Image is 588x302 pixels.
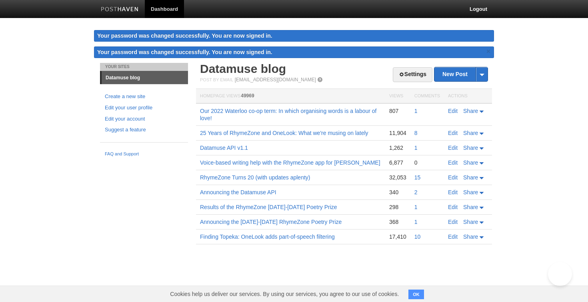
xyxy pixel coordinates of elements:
[410,89,444,104] th: Comments
[414,130,418,136] a: 8
[463,234,478,240] span: Share
[389,218,406,225] div: 368
[448,159,458,166] a: Edit
[101,7,139,13] img: Posthaven-bar
[463,174,478,181] span: Share
[463,189,478,195] span: Share
[235,77,316,83] a: [EMAIL_ADDRESS][DOMAIN_NAME]
[200,219,342,225] a: Announcing the [DATE]-[DATE] RhymeZone Poetry Prize
[389,174,406,181] div: 32,053
[105,151,183,158] a: FAQ and Support
[200,108,376,121] a: Our 2022 Waterloo co-op term: In which organising words is a labour of love!
[408,290,424,299] button: OK
[200,234,335,240] a: Finding Topeka: OneLook adds part-of-speech filtering
[389,233,406,240] div: 17,410
[414,234,421,240] a: 10
[414,219,418,225] a: 1
[200,159,380,166] a: Voice-based writing help with the RhymeZone app for [PERSON_NAME]
[393,67,432,82] a: Settings
[414,189,418,195] a: 2
[389,107,406,115] div: 807
[105,115,183,123] a: Edit your account
[463,145,478,151] span: Share
[463,204,478,210] span: Share
[385,89,410,104] th: Views
[196,89,385,104] th: Homepage Views
[105,93,183,101] a: Create a new site
[97,49,272,55] span: Your password was changed successfully. You are now signed in.
[389,203,406,211] div: 298
[102,71,188,84] a: Datamuse blog
[448,108,458,114] a: Edit
[414,174,421,181] a: 15
[463,130,478,136] span: Share
[200,174,310,181] a: RhymeZone Turns 20 (with updates aplenty)
[389,159,406,166] div: 6,877
[162,286,407,302] span: Cookies help us deliver our services. By using our services, you agree to our use of cookies.
[105,104,183,112] a: Edit your user profile
[434,67,488,81] a: New Post
[463,159,478,166] span: Share
[200,204,337,210] a: Results of the RhymeZone [DATE]-[DATE] Poetry Prize
[485,46,492,56] a: ×
[448,219,458,225] a: Edit
[389,129,406,137] div: 11,904
[448,174,458,181] a: Edit
[448,130,458,136] a: Edit
[448,234,458,240] a: Edit
[94,30,494,42] div: Your password was changed successfully. You are now signed in.
[200,130,368,136] a: 25 Years of RhymeZone and OneLook: What we're musing on lately
[389,189,406,196] div: 340
[389,144,406,151] div: 1,262
[444,89,492,104] th: Actions
[105,126,183,134] a: Suggest a feature
[241,93,254,99] span: 49969
[448,204,458,210] a: Edit
[548,262,572,286] iframe: Help Scout Beacon - Open
[200,189,276,195] a: Announcing the Datamuse API
[414,108,418,114] a: 1
[200,77,233,82] span: Post by Email
[448,189,458,195] a: Edit
[100,63,188,71] li: Your Sites
[414,145,418,151] a: 1
[414,204,418,210] a: 1
[448,145,458,151] a: Edit
[463,219,478,225] span: Share
[200,145,248,151] a: Datamuse API v1.1
[200,62,286,75] a: Datamuse blog
[463,108,478,114] span: Share
[414,159,440,166] div: 0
